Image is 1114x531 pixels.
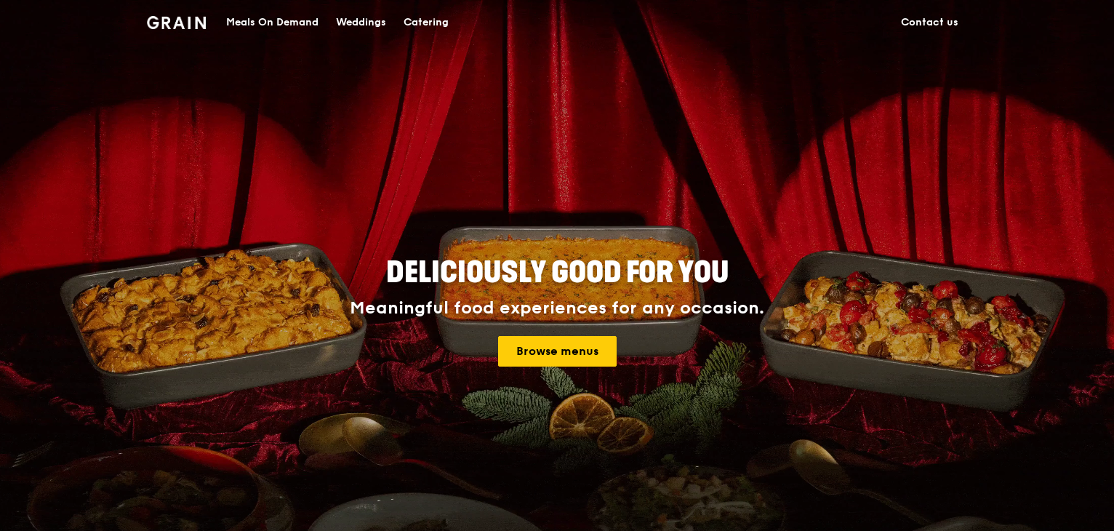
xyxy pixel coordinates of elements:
div: Meals On Demand [226,1,318,44]
a: Catering [395,1,457,44]
div: Catering [404,1,449,44]
div: Weddings [336,1,386,44]
a: Browse menus [498,336,617,367]
a: Weddings [327,1,395,44]
img: Grain [147,16,206,29]
a: Contact us [892,1,967,44]
div: Meaningful food experiences for any occasion. [295,298,819,319]
span: Deliciously good for you [386,255,729,290]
